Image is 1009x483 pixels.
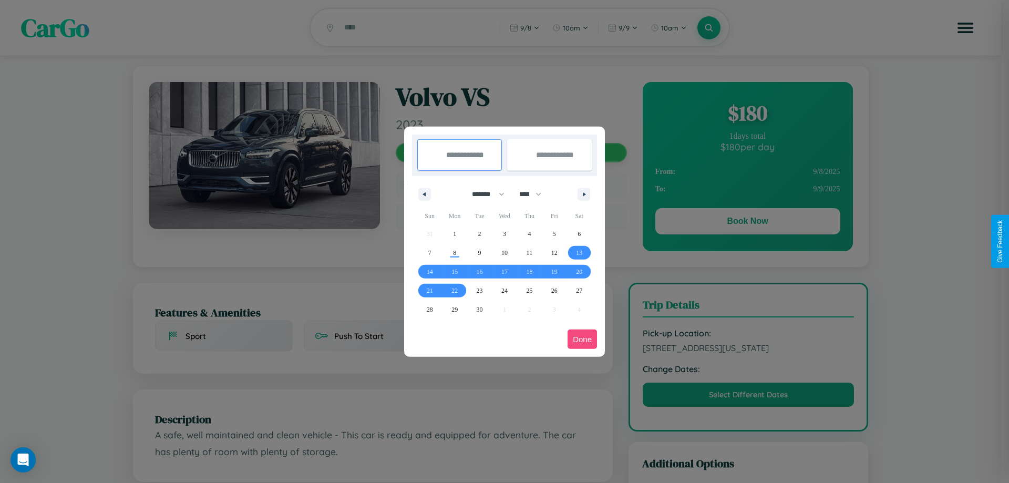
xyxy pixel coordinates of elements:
[417,300,442,319] button: 28
[501,243,508,262] span: 10
[492,243,517,262] button: 10
[503,224,506,243] span: 3
[551,262,558,281] span: 19
[527,243,533,262] span: 11
[567,281,592,300] button: 27
[567,243,592,262] button: 13
[517,281,542,300] button: 25
[417,281,442,300] button: 21
[467,262,492,281] button: 16
[576,281,582,300] span: 27
[567,224,592,243] button: 6
[453,243,456,262] span: 8
[467,300,492,319] button: 30
[11,447,36,472] div: Open Intercom Messenger
[576,243,582,262] span: 13
[417,208,442,224] span: Sun
[467,243,492,262] button: 9
[567,208,592,224] span: Sat
[453,224,456,243] span: 1
[551,243,558,262] span: 12
[478,224,481,243] span: 2
[542,208,567,224] span: Fri
[442,281,467,300] button: 22
[478,243,481,262] span: 9
[492,224,517,243] button: 3
[517,224,542,243] button: 4
[567,262,592,281] button: 20
[442,243,467,262] button: 8
[517,262,542,281] button: 18
[442,224,467,243] button: 1
[542,224,567,243] button: 5
[492,208,517,224] span: Wed
[526,281,532,300] span: 25
[578,224,581,243] span: 6
[467,224,492,243] button: 2
[427,300,433,319] span: 28
[568,330,597,349] button: Done
[467,281,492,300] button: 23
[551,281,558,300] span: 26
[417,262,442,281] button: 14
[542,262,567,281] button: 19
[501,262,508,281] span: 17
[467,208,492,224] span: Tue
[492,281,517,300] button: 24
[427,262,433,281] span: 14
[442,262,467,281] button: 15
[451,281,458,300] span: 22
[442,300,467,319] button: 29
[501,281,508,300] span: 24
[451,262,458,281] span: 15
[428,243,431,262] span: 7
[477,262,483,281] span: 16
[451,300,458,319] span: 29
[517,208,542,224] span: Thu
[517,243,542,262] button: 11
[542,281,567,300] button: 26
[576,262,582,281] span: 20
[553,224,556,243] span: 5
[542,243,567,262] button: 12
[492,262,517,281] button: 17
[528,224,531,243] span: 4
[526,262,532,281] span: 18
[477,281,483,300] span: 23
[477,300,483,319] span: 30
[442,208,467,224] span: Mon
[417,243,442,262] button: 7
[996,220,1004,263] div: Give Feedback
[427,281,433,300] span: 21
